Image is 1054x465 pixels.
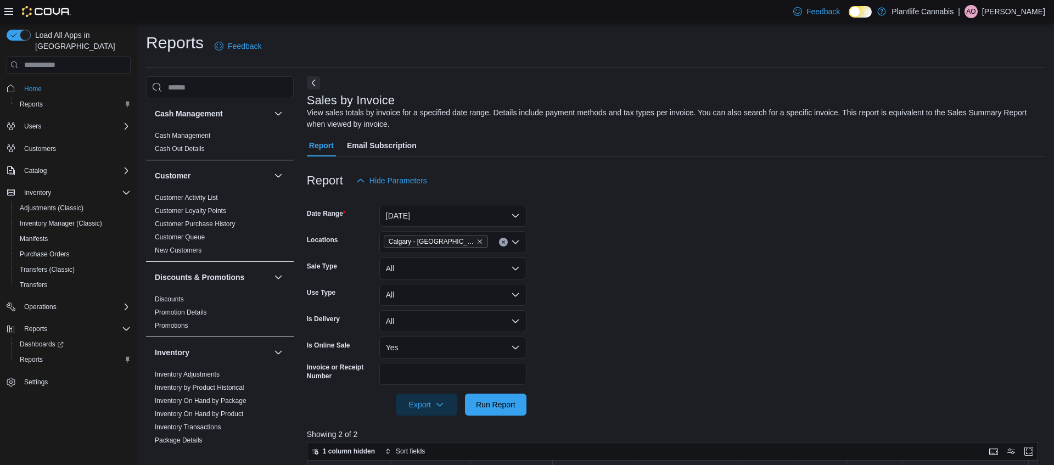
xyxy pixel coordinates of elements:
input: Dark Mode [849,6,872,18]
p: Plantlife Cannabis [892,5,954,18]
label: Locations [307,236,338,244]
span: Inventory by Product Historical [155,383,244,392]
span: Feedback [228,41,261,52]
button: Remove Calgary - Harvest Hills from selection in this group [476,238,483,245]
button: Operations [2,299,135,315]
nav: Complex example [7,76,131,418]
button: Operations [20,300,61,313]
span: Inventory On Hand by Product [155,410,243,418]
span: Reports [20,322,131,335]
button: [DATE] [379,205,526,227]
button: Clear input [499,238,508,246]
button: Display options [1005,445,1018,458]
span: Export [402,394,451,416]
button: All [379,310,526,332]
span: Inventory Transactions [155,423,221,432]
span: Customer Purchase History [155,220,236,228]
button: Enter fullscreen [1022,445,1035,458]
span: Dashboards [15,338,131,351]
a: Inventory On Hand by Package [155,397,246,405]
button: Reports [20,322,52,335]
h3: Discounts & Promotions [155,272,244,283]
button: Inventory [2,185,135,200]
button: Customer [272,169,285,182]
span: Hide Parameters [369,175,427,186]
div: Discounts & Promotions [146,293,294,337]
label: Sale Type [307,262,337,271]
span: Adjustments (Classic) [15,201,131,215]
span: Email Subscription [347,135,417,156]
a: Customer Queue [155,233,205,241]
span: Calgary - [GEOGRAPHIC_DATA] [389,236,474,247]
button: Home [2,80,135,96]
button: Users [20,120,46,133]
a: Reports [15,98,47,111]
span: Inventory On Hand by Package [155,396,246,405]
span: Customer Queue [155,233,205,242]
a: Home [20,82,46,96]
span: Manifests [15,232,131,245]
span: Catalog [24,166,47,175]
a: Manifests [15,232,52,245]
a: Purchase Orders [15,248,74,261]
span: Operations [24,302,57,311]
span: Customers [24,144,56,153]
label: Invoice or Receipt Number [307,363,375,380]
span: Cash Out Details [155,144,205,153]
div: Cash Management [146,129,294,160]
button: Cash Management [155,108,270,119]
button: Catalog [2,163,135,178]
button: 1 column hidden [307,445,379,458]
span: Report [309,135,334,156]
button: Transfers (Classic) [11,262,135,277]
a: Package Details [155,436,203,444]
p: | [958,5,960,18]
h3: Customer [155,170,190,181]
span: Cash Management [155,131,210,140]
span: Inventory [24,188,51,197]
span: Inventory Manager (Classic) [15,217,131,230]
div: Alexi Olchoway [965,5,978,18]
button: Discounts & Promotions [155,272,270,283]
span: Load All Apps in [GEOGRAPHIC_DATA] [31,30,131,52]
span: Customer Activity List [155,193,218,202]
span: New Customers [155,246,201,255]
button: Export [396,394,457,416]
span: Inventory Manager (Classic) [20,219,102,228]
span: Adjustments (Classic) [20,204,83,212]
span: Inventory Adjustments [155,370,220,379]
span: Transfers [15,278,131,292]
button: Run Report [465,394,526,416]
a: Inventory Transactions [155,423,221,431]
button: Customers [2,141,135,156]
span: Home [24,85,42,93]
p: [PERSON_NAME] [982,5,1045,18]
button: Reports [2,321,135,337]
label: Date Range [307,209,346,218]
span: Users [20,120,131,133]
button: Reports [11,352,135,367]
button: Keyboard shortcuts [987,445,1000,458]
button: Reports [11,97,135,112]
button: All [379,257,526,279]
button: Discounts & Promotions [272,271,285,284]
a: Transfers [15,278,52,292]
label: Use Type [307,288,335,297]
span: Feedback [806,6,840,17]
a: Discounts [155,295,184,303]
span: Customers [20,142,131,155]
a: Cash Out Details [155,145,205,153]
button: Sort fields [380,445,429,458]
span: Operations [20,300,131,313]
a: Inventory Adjustments [155,371,220,378]
button: Purchase Orders [11,246,135,262]
button: Inventory [20,186,55,199]
a: Adjustments (Classic) [15,201,88,215]
a: Settings [20,376,52,389]
button: Transfers [11,277,135,293]
span: AO [966,5,975,18]
span: Promotions [155,321,188,330]
button: Cash Management [272,107,285,120]
span: Users [24,122,41,131]
button: Hide Parameters [352,170,431,192]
